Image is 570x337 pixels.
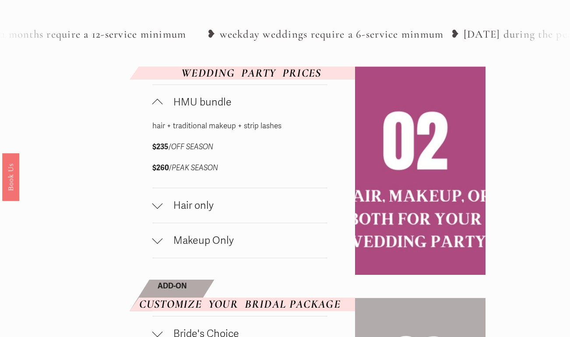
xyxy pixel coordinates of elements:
[152,119,284,133] p: hair + traditional makeup + strip lashes
[152,188,328,223] button: Hair only
[2,153,19,201] a: Book Us
[139,297,341,311] em: CUSTOMIZE YOUR BRIDAL PACKAGE
[152,163,169,172] strong: $260
[152,140,284,154] p: /
[152,223,328,258] button: Makeup Only
[152,142,169,151] strong: $235
[163,96,328,109] span: HMU bundle
[158,281,187,291] strong: ADD-ON
[152,161,284,175] p: /
[163,234,328,247] span: Makeup Only
[171,142,213,151] em: OFF SEASON
[163,199,328,212] span: Hair only
[152,85,328,119] button: HMU bundle
[152,119,328,188] div: HMU bundle
[181,66,321,80] em: WEDDING PARTY PRICES
[207,28,443,41] tspan: ❥ weekday weddings require a 6-service minmum
[172,163,218,172] em: PEAK SEASON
